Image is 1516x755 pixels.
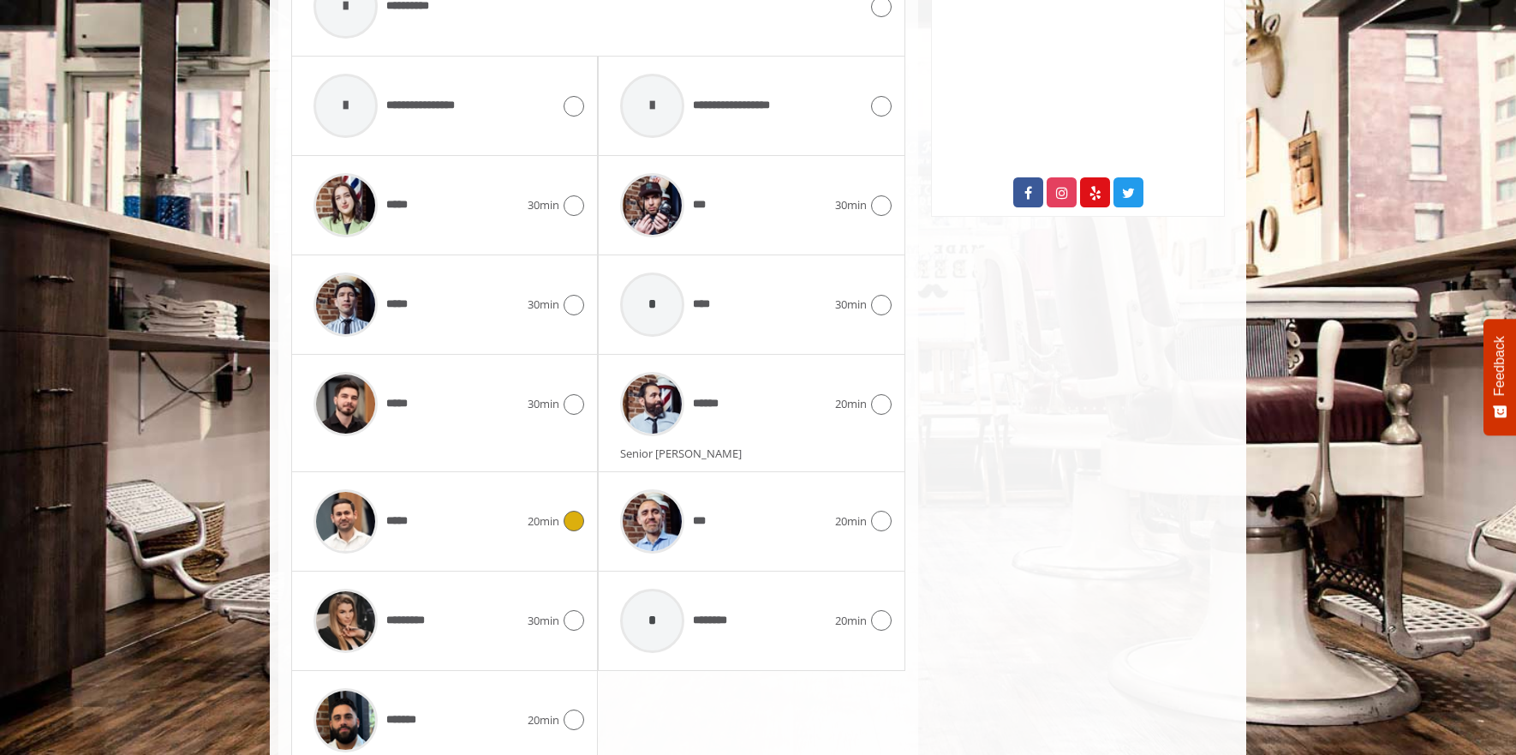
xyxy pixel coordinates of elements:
span: 20min [528,512,559,530]
span: 20min [835,512,867,530]
span: Senior [PERSON_NAME] [620,446,750,461]
span: 20min [528,711,559,729]
span: 30min [528,612,559,630]
button: Feedback - Show survey [1483,319,1516,435]
span: Feedback [1492,336,1507,396]
span: 30min [528,196,559,214]
span: 30min [528,395,559,413]
span: 20min [835,612,867,630]
span: 20min [835,395,867,413]
span: 30min [835,296,867,314]
span: 30min [528,296,559,314]
span: 30min [835,196,867,214]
